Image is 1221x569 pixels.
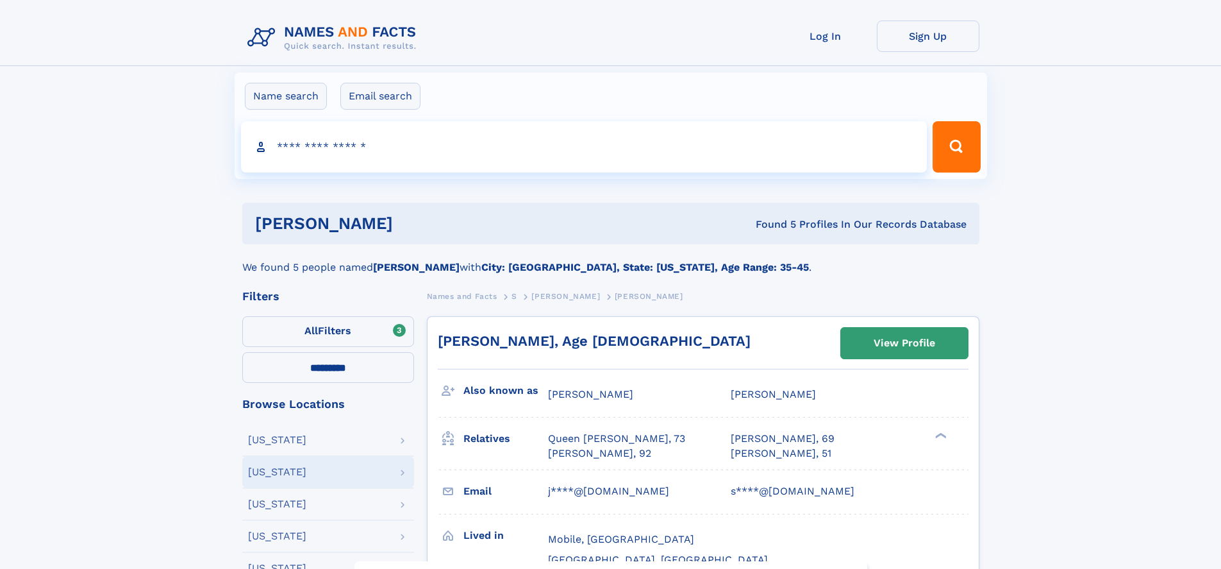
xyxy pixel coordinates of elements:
div: [US_STATE] [248,435,306,445]
b: [PERSON_NAME] [373,261,460,273]
a: Log In [774,21,877,52]
div: Filters [242,291,414,302]
span: S [511,292,517,301]
div: [US_STATE] [248,531,306,541]
a: [PERSON_NAME], 92 [548,446,651,461]
div: Browse Locations [242,398,414,410]
input: search input [241,121,927,173]
a: Sign Up [877,21,979,52]
div: View Profile [874,328,935,358]
a: [PERSON_NAME] [531,288,600,304]
a: [PERSON_NAME], 69 [731,432,835,446]
h3: Lived in [463,525,548,547]
a: [PERSON_NAME], 51 [731,446,831,461]
span: [PERSON_NAME] [548,388,633,400]
h1: [PERSON_NAME] [255,216,574,232]
h3: Also known as [463,380,548,402]
a: View Profile [841,328,968,359]
a: [PERSON_NAME], Age [DEMOGRAPHIC_DATA] [438,333,751,349]
a: S [511,288,517,304]
div: [US_STATE] [248,467,306,477]
label: Filters [242,316,414,347]
div: We found 5 people named with . [242,244,979,275]
span: [PERSON_NAME] [615,292,683,301]
button: Search Button [933,121,980,173]
label: Email search [340,83,420,110]
div: ❯ [932,432,947,440]
span: Mobile, [GEOGRAPHIC_DATA] [548,533,694,545]
b: City: [GEOGRAPHIC_DATA], State: [US_STATE], Age Range: 35-45 [481,261,809,273]
div: Found 5 Profiles In Our Records Database [574,217,967,232]
label: Name search [245,83,327,110]
img: Logo Names and Facts [242,21,427,55]
a: Queen [PERSON_NAME], 73 [548,432,685,446]
span: [GEOGRAPHIC_DATA], [GEOGRAPHIC_DATA] [548,554,768,566]
span: [PERSON_NAME] [731,388,816,400]
a: Names and Facts [427,288,497,304]
span: [PERSON_NAME] [531,292,600,301]
h3: Relatives [463,428,548,450]
div: [US_STATE] [248,499,306,509]
span: All [304,325,318,337]
h3: Email [463,480,548,502]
